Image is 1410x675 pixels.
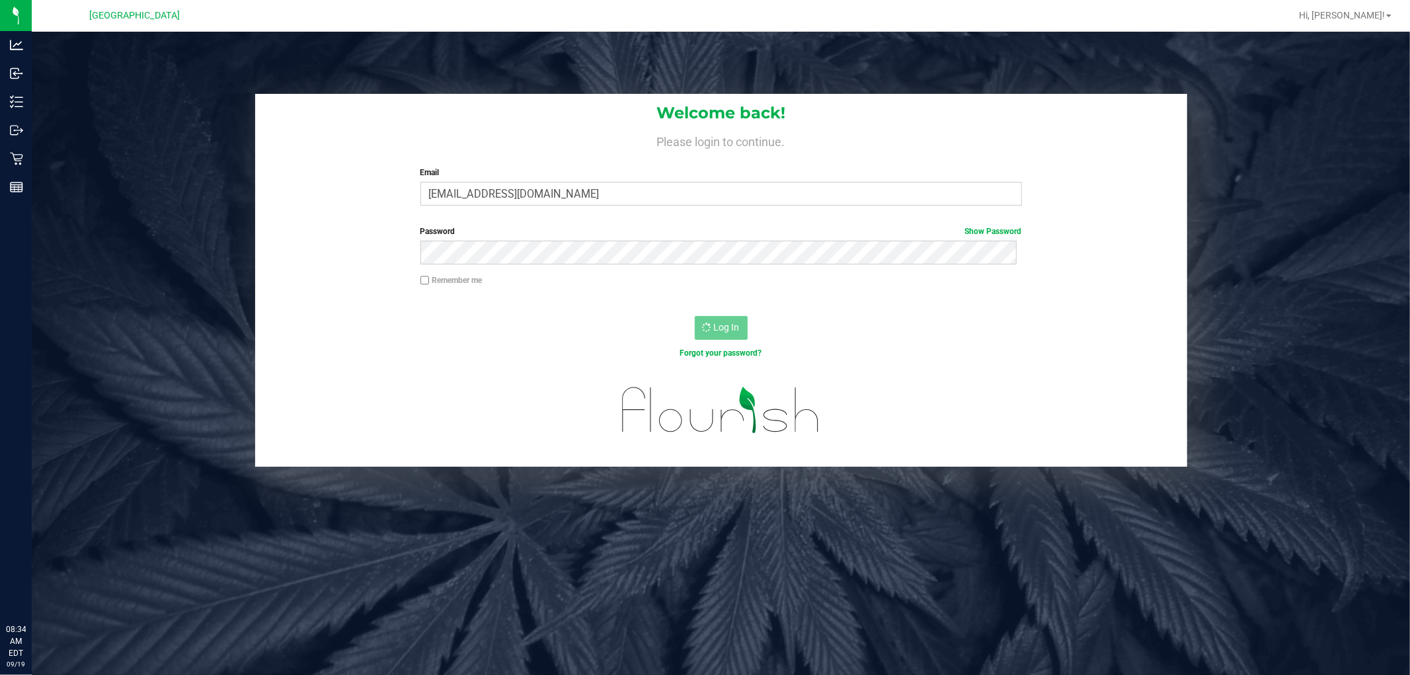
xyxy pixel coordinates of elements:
span: [GEOGRAPHIC_DATA] [90,10,180,21]
inline-svg: Analytics [10,38,23,52]
button: Log In [695,316,748,340]
inline-svg: Inventory [10,95,23,108]
h4: Please login to continue. [255,132,1187,148]
input: Remember me [420,276,430,285]
inline-svg: Reports [10,180,23,194]
p: 08:34 AM EDT [6,623,26,659]
h1: Welcome back! [255,104,1187,122]
inline-svg: Inbound [10,67,23,80]
a: Show Password [965,227,1022,236]
inline-svg: Retail [10,152,23,165]
a: Forgot your password? [680,348,762,358]
img: flourish_logo.svg [604,373,838,448]
inline-svg: Outbound [10,124,23,137]
label: Email [420,167,1022,179]
label: Remember me [420,274,483,286]
span: Hi, [PERSON_NAME]! [1299,10,1385,20]
p: 09/19 [6,659,26,669]
span: Log In [714,322,740,333]
span: Password [420,227,455,236]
